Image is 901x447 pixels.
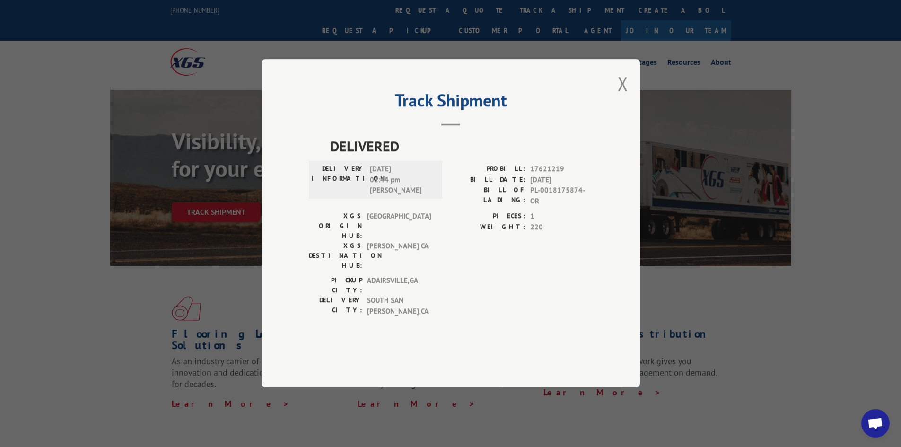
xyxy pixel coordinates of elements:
[367,296,431,317] span: SOUTH SAN [PERSON_NAME] , CA
[367,241,431,271] span: [PERSON_NAME] CA
[861,409,890,438] div: Open chat
[451,185,525,207] label: BILL OF LADING:
[530,164,593,175] span: 17621219
[451,222,525,233] label: WEIGHT:
[312,164,365,196] label: DELIVERY INFORMATION:
[530,175,593,185] span: [DATE]
[309,296,362,317] label: DELIVERY CITY:
[309,276,362,296] label: PICKUP CITY:
[367,211,431,241] span: [GEOGRAPHIC_DATA]
[370,164,434,196] span: [DATE] 02:44 pm [PERSON_NAME]
[451,175,525,185] label: BILL DATE:
[530,211,593,222] span: 1
[309,94,593,112] h2: Track Shipment
[367,276,431,296] span: ADAIRSVILLE , GA
[309,211,362,241] label: XGS ORIGIN HUB:
[530,222,593,233] span: 220
[309,241,362,271] label: XGS DESTINATION HUB:
[330,136,593,157] span: DELIVERED
[618,71,628,96] button: Close modal
[451,164,525,175] label: PROBILL:
[530,185,593,207] span: PL-0018175874-OR
[451,211,525,222] label: PIECES:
